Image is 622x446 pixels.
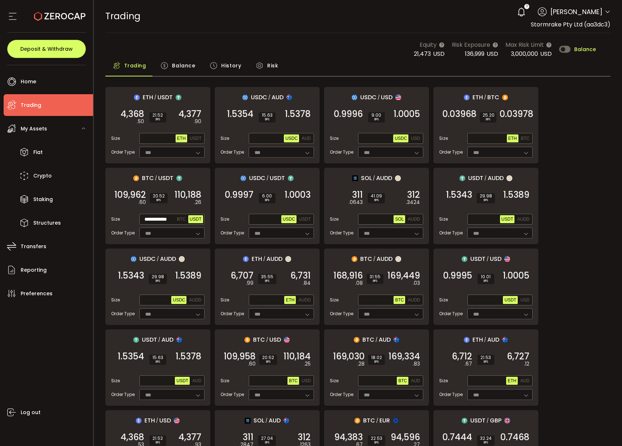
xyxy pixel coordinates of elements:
[500,111,533,118] span: 0.03978
[504,297,516,303] span: USDT
[526,4,528,9] span: 3
[111,135,120,142] span: Size
[330,378,339,384] span: Size
[220,378,229,384] span: Size
[284,296,296,304] button: ETH
[352,256,357,262] img: btc_portfolio.svg
[487,50,498,58] span: USD
[503,272,529,279] span: 1.0005
[395,136,407,141] span: USDC
[266,175,269,182] em: /
[284,337,290,343] img: usd_portfolio.svg
[253,335,265,344] span: BTC
[284,134,299,142] button: USDC
[283,418,289,424] img: aud_portfolio.svg
[508,378,516,383] span: ETH
[505,40,544,49] span: Max Risk Limit
[330,230,353,236] span: Order Type
[300,134,312,142] button: AUD
[21,241,46,252] span: Transfers
[33,147,43,158] span: Fiat
[413,279,420,287] em: .03
[161,335,173,344] span: AUD
[330,216,339,222] span: Size
[439,230,463,236] span: Order Type
[352,95,357,100] img: usdc_portfolio.svg
[298,297,311,303] span: AUDD
[395,256,401,262] img: zuPXiwguUFiBOIQyqLOiXsnnNitlx7q4LCwEbLHADjIpTka+Lip0HH8D0VTrd02z+wEAAAAASUVORK5CYII=
[330,310,353,317] span: Order Type
[160,254,176,263] span: AUDD
[111,391,135,398] span: Order Type
[355,279,363,287] em: .08
[253,416,264,425] span: SOL
[137,118,144,125] em: .50
[231,272,253,279] span: 6,707
[251,93,267,102] span: USDC
[268,94,270,101] em: /
[245,418,251,424] img: sol_portfolio.png
[152,117,163,122] i: BPS
[262,117,273,122] i: BPS
[459,175,465,181] img: usdt_portfolio.svg
[371,117,382,122] i: BPS
[502,95,508,100] img: btc_portfolio.svg
[480,275,491,279] span: 10.01
[330,135,339,142] span: Size
[507,134,518,142] button: ETH
[172,58,195,73] span: Balance
[227,111,253,118] span: 1.5354
[371,355,382,360] span: 18.02
[540,50,552,58] span: USD
[439,297,448,303] span: Size
[462,418,467,424] img: usdt_portfolio.svg
[285,191,311,199] span: 1.0003
[246,279,253,287] em: .99
[286,95,292,100] img: aud_portfolio.svg
[507,175,512,181] img: zuPXiwguUFiBOIQyqLOiXsnnNitlx7q4LCwEbLHADjIpTka+Lip0HH8D0VTrd02z+wEAAAAASUVORK5CYII=
[190,217,202,222] span: USDT
[379,335,391,344] span: AUD
[221,58,241,73] span: History
[371,360,382,364] i: BPS
[373,175,375,182] em: /
[452,40,490,49] span: Risk Exposure
[33,218,61,228] span: Structures
[154,94,156,101] em: /
[480,279,491,283] i: BPS
[480,194,492,198] span: 29.98
[133,337,139,343] img: usdt_portfolio.svg
[269,335,281,344] span: USD
[288,175,294,181] img: usdt_portfolio.svg
[520,378,529,383] span: AUD
[502,337,508,343] img: aud_portfolio.svg
[261,275,273,279] span: 35.55
[349,199,363,206] em: .0643
[480,198,492,203] i: BPS
[394,111,420,118] span: 1.0005
[503,191,529,199] span: 1.5389
[225,191,253,199] span: 0.9997
[7,40,86,58] button: Deposit & Withdraw
[472,335,483,344] span: ETH
[177,136,186,141] span: ETH
[439,149,463,155] span: Order Type
[281,215,297,223] button: USDC
[188,134,203,142] button: USDT
[394,296,405,304] button: BTC
[354,337,360,343] img: btc_portfolio.svg
[302,378,311,383] span: USD
[408,217,420,222] span: AUDD
[157,93,173,102] span: USDT
[395,217,404,222] span: SOL
[21,124,47,134] span: My Assets
[330,149,353,155] span: Order Type
[536,368,622,446] iframe: Chat Widget
[190,136,202,141] span: USDT
[248,360,256,368] em: .60
[220,391,244,398] span: Order Type
[468,174,483,183] span: USDT
[506,377,518,385] button: ETH
[152,360,163,364] i: BPS
[152,275,164,279] span: 29.98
